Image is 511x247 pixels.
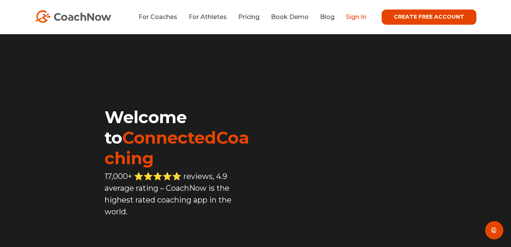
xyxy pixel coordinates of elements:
h1: Welcome to [105,107,255,168]
span: ConnectedCoaching [105,127,249,168]
a: Blog [320,13,334,21]
img: CoachNow Logo [35,10,111,23]
a: CREATE FREE ACCOUNT [382,9,476,25]
a: Sign In [346,13,366,21]
span: 17,000+ ⭐️⭐️⭐️⭐️⭐️ reviews, 4.9 average rating – CoachNow is the highest rated coaching app in th... [105,172,231,216]
a: For Coaches [138,13,177,21]
div: Open Intercom Messenger [485,221,503,239]
a: Pricing [238,13,259,21]
a: For Athletes [189,13,227,21]
a: Book Demo [271,13,309,21]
